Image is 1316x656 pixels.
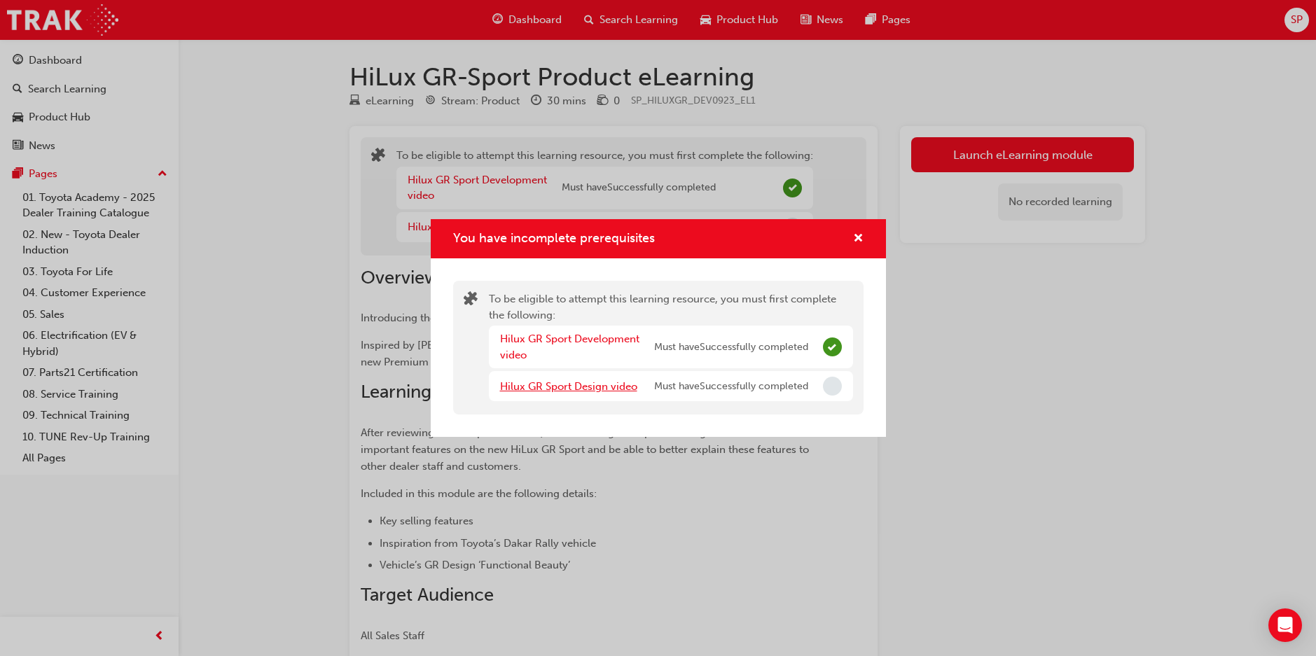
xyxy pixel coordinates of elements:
[431,219,886,438] div: You have incomplete prerequisites
[654,340,808,356] span: Must have Successfully completed
[1268,608,1302,642] div: Open Intercom Messenger
[500,380,637,393] a: Hilux GR Sport Design video
[453,230,655,246] span: You have incomplete prerequisites
[464,293,478,309] span: puzzle-icon
[823,337,842,356] span: Complete
[500,333,639,361] a: Hilux GR Sport Development video
[853,233,864,246] span: cross-icon
[823,377,842,396] span: Incomplete
[654,379,808,395] span: Must have Successfully completed
[853,230,864,248] button: cross-icon
[489,291,853,404] div: To be eligible to attempt this learning resource, you must first complete the following:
